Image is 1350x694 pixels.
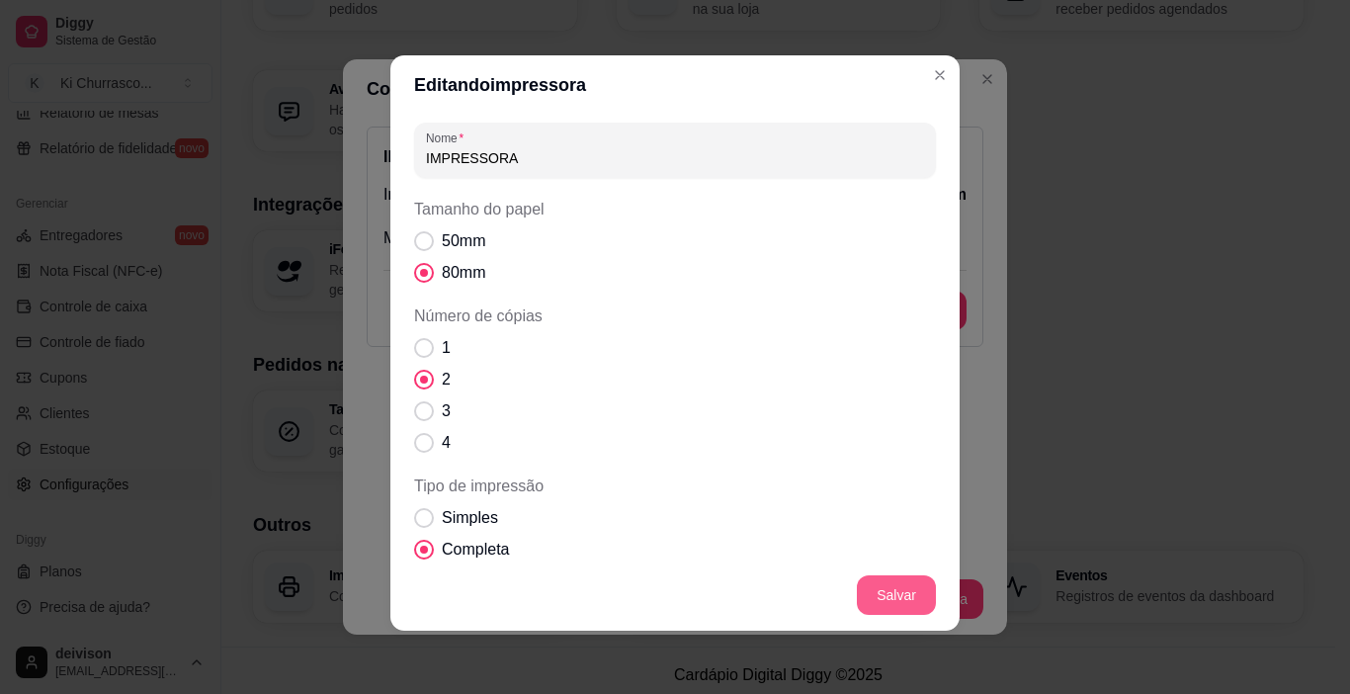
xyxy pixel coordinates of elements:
span: 3 [442,399,451,423]
label: Nome [426,130,470,146]
div: Número de cópias [414,304,936,455]
span: 80mm [442,261,485,285]
span: 2 [442,368,451,391]
span: 1 [442,336,451,360]
span: Tamanho do papel [414,198,936,221]
span: Número de cópias [414,304,936,328]
span: Completa [442,538,509,562]
button: Close [924,59,956,91]
span: 4 [442,431,451,455]
button: Salvar [857,575,936,615]
span: 50mm [442,229,485,253]
div: Tipo de impressão [414,475,936,562]
div: Tamanho do papel [414,198,936,285]
span: Tipo de impressão [414,475,936,498]
header: Editando impressora [390,55,960,115]
span: Simples [442,506,498,530]
input: Nome [426,148,924,168]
